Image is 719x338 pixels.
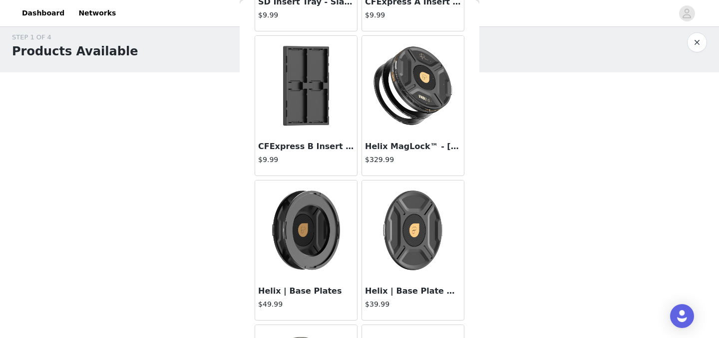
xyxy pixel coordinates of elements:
[258,10,354,20] h4: $9.99
[365,10,461,20] h4: $9.99
[16,2,70,24] a: Dashboard
[12,42,138,60] h1: Products Available
[682,5,692,21] div: avatar
[256,180,356,280] img: Helix | Base Plates
[258,299,354,310] h4: $49.99
[365,141,461,153] h3: Helix MagLock™ - [PERSON_NAME]
[258,285,354,297] h3: Helix | Base Plates
[258,155,354,165] h4: $9.99
[363,36,463,136] img: Helix MagLock™ - McKinnon
[365,155,461,165] h4: $329.99
[258,141,354,153] h3: CFExpress B Insert Tray - Slate II
[670,304,694,328] div: Open Intercom Messenger
[363,180,463,280] img: Helix | Base Plate Defender
[365,285,461,297] h3: Helix | Base Plate Defender
[12,32,138,42] div: STEP 1 OF 4
[72,2,122,24] a: Networks
[256,36,356,136] img: CFExpress B Insert Tray - Slate II
[365,299,461,310] h4: $39.99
